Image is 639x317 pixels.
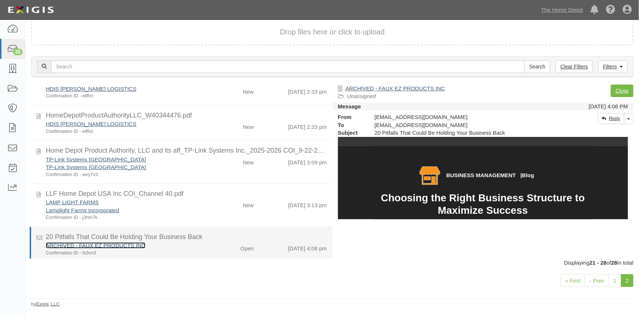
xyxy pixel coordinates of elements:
span: Blog [522,172,534,178]
a: ARCHIVED - FAUX EZ PRODUCTS INC [46,242,145,249]
div: Confirmation ID - j3hm7k [46,214,205,221]
strong: To [332,121,369,129]
div: Confirmation ID - etffvc [46,128,205,135]
b: 21 - 28 [590,260,607,266]
div: Confirmation ID - fx3vn3 [46,250,205,256]
div: New [243,198,254,209]
div: Displaying of in total [26,259,639,266]
div: New [243,156,254,166]
div: LLF Home Depot USA Inc COI_Channel 40.pdf [46,189,327,199]
div: TP-Link Systems USA [46,156,205,163]
a: HDIS [PERSON_NAME] LOGISTICS [46,86,137,92]
div: [DATE] 4:06 pm [288,242,327,252]
a: Lamplight Farms Incorporated [46,207,119,213]
img: Business Icon [419,164,441,186]
img: logo-5460c22ac91f19d4615b14bd174203de0afe785f0fc80cf4dbbc73dc1793850b.png [5,3,56,16]
div: Confirmation ID - etffvc [46,93,205,99]
div: party-tmphnn@sbainsurance.homedepot.com [369,121,553,129]
div: [DATE] 2:33 pm [288,85,327,96]
a: ARCHIVED - FAUX EZ PRODUCTS INC [346,85,445,92]
a: ‹ Prev [585,274,609,287]
input: Search [51,60,525,73]
a: TP-Link Systems [GEOGRAPHIC_DATA] [46,164,146,170]
small: by [31,301,60,307]
div: Lamplight Farms Incorporated [46,206,205,214]
div: [DATE] 3:13 pm [288,198,327,209]
a: Choosing the Right Business Structure to Maximize Success [381,192,585,216]
a: HDIS [PERSON_NAME] LOGISTICS [46,121,137,127]
a: The Home Depot [538,3,587,17]
div: New [243,120,254,131]
div: HomeDepotProductAuthorityLLC_W40344476.pdf [46,111,327,120]
div: Open [240,242,254,252]
button: Drop files here or click to upload [280,27,385,37]
div: 28 [13,49,23,55]
a: Clear Filters [556,60,592,73]
div: Confirmation ID - wvy7x3 [46,171,205,178]
strong: From [332,113,369,121]
strong: Message [338,103,361,109]
a: Reply [598,113,624,124]
input: Search [524,60,550,73]
b: 28 [611,260,617,266]
div: 20 Pitfalls That Could Be Holding Your Business Back [369,129,553,137]
div: [DATE] 4:06 PM [589,102,628,110]
div: 20 Pitfalls That Could Be Holding Your Business Back [46,232,327,242]
i: Help Center - Complianz [606,5,615,15]
div: HDIS ANDERSEN LOGISTICS [46,85,205,93]
div: [DATE] 2:33 pm [288,120,327,131]
a: Close [611,85,634,97]
a: Exigis, LLC [36,301,60,307]
div: TP-Link Systems USA [46,163,205,171]
div: HDIS ANDERSEN LOGISTICS [46,120,205,128]
div: [EMAIL_ADDRESS][DOMAIN_NAME] [369,113,553,121]
a: 1 [609,274,621,287]
a: TP-Link Systems [GEOGRAPHIC_DATA] [46,156,146,163]
a: Unassigned [347,93,376,99]
a: « First [561,274,586,287]
a: 2 [621,274,634,287]
a: LAMP LIGHT FARMS [46,199,99,205]
div: [DATE] 3:09 pm [288,156,327,166]
strong: Subject [332,129,369,137]
div: Home Depot Product Authority, LLC and its aff_TP-Link Systems Inc._2025-2026 COI_9-22-2025_169214... [46,146,327,156]
div: New [243,85,254,96]
div: LAMP LIGHT FARMS [46,198,205,206]
td: BUSINESS MANAGEMENT | [446,164,549,186]
a: Filters [598,60,628,73]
